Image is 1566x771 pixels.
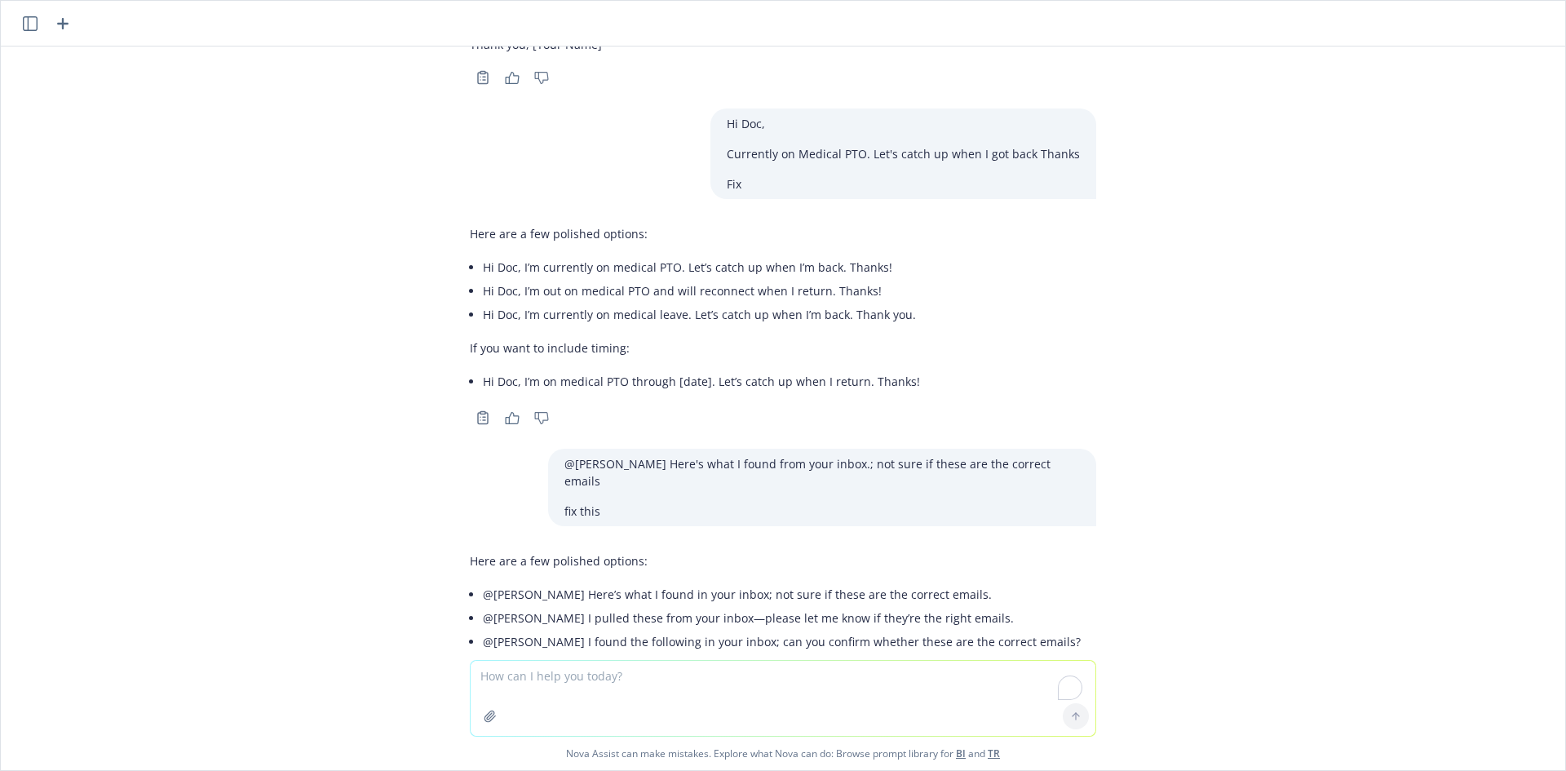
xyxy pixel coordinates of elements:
[470,552,1081,569] p: Here are a few polished options:
[988,747,1000,760] a: TR
[483,370,920,393] li: Hi Doc, I’m on medical PTO through [date]. Let’s catch up when I return. Thanks!
[956,747,966,760] a: BI
[470,339,920,357] p: If you want to include timing:
[483,630,1081,654] li: @[PERSON_NAME] I found the following in your inbox; can you confirm whether these are the correct...
[564,455,1080,490] p: @[PERSON_NAME] Here's what I found from your inbox.; not sure if these are the correct emails
[564,503,1080,520] p: fix this
[727,115,1080,132] p: Hi Doc,
[483,279,920,303] li: Hi Doc, I’m out on medical PTO and will reconnect when I return. Thanks!
[476,410,490,425] svg: Copy to clipboard
[483,255,920,279] li: Hi Doc, I’m currently on medical PTO. Let’s catch up when I’m back. Thanks!
[727,175,1080,193] p: Fix
[7,737,1559,770] span: Nova Assist can make mistakes. Explore what Nova can do: Browse prompt library for and
[483,303,920,326] li: Hi Doc, I’m currently on medical leave. Let’s catch up when I’m back. Thank you.
[476,70,490,85] svg: Copy to clipboard
[727,145,1080,162] p: Currently on Medical PTO. Let's catch up when I got back Thanks
[483,606,1081,630] li: @[PERSON_NAME] I pulled these from your inbox—please let me know if they’re the right emails.
[470,225,920,242] p: Here are a few polished options:
[529,406,555,429] button: Thumbs down
[529,66,555,89] button: Thumbs down
[483,583,1081,606] li: @[PERSON_NAME] Here’s what I found in your inbox; not sure if these are the correct emails.
[471,661,1095,736] textarea: To enrich screen reader interactions, please activate Accessibility in Grammarly extension settings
